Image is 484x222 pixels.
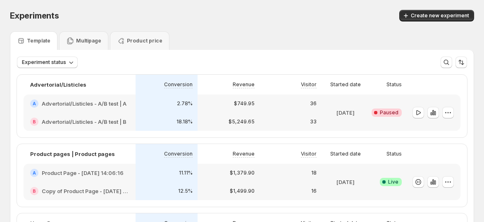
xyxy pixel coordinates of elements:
p: $5,249.65 [229,118,255,125]
p: 33 [310,118,317,125]
p: 11.11% [179,170,193,176]
p: Status [386,151,402,157]
p: $749.95 [234,100,255,107]
span: Live [388,179,398,185]
p: Conversion [164,151,193,157]
button: Sort the results [455,57,467,68]
h2: A [33,170,36,175]
span: Paused [380,109,398,116]
p: 36 [310,100,317,107]
p: Revenue [233,151,255,157]
span: Create new experiment [411,12,469,19]
span: Experiments [10,11,59,21]
h2: A [33,101,36,106]
p: Advertorial/Listicles [30,80,86,89]
h2: B [33,119,36,124]
p: Multipage [76,38,101,44]
p: Started date [330,151,361,157]
p: Product price [127,38,162,44]
p: 18.18% [176,118,193,125]
p: 2.78% [177,100,193,107]
button: Experiment status [17,57,78,68]
p: [DATE] [336,178,355,186]
p: Product pages | Product pages [30,150,115,158]
p: Status [386,81,402,88]
h2: Advertorial/Listicles - A/B test | B [42,118,126,126]
p: $1,499.90 [230,188,255,194]
h2: Copy of Product Page - [DATE] 14:06:16 [42,187,129,195]
p: Conversion [164,81,193,88]
p: [DATE] [336,109,355,117]
p: Started date [330,81,361,88]
h2: Advertorial/Listicles - A/B test | A [42,99,126,108]
p: 18 [311,170,317,176]
p: Visitor [301,81,317,88]
p: Template [27,38,50,44]
p: 16 [311,188,317,194]
p: Revenue [233,81,255,88]
p: Visitor [301,151,317,157]
p: 12.5% [178,188,193,194]
p: $1,379.90 [230,170,255,176]
span: Experiment status [22,59,66,66]
button: Create new experiment [399,10,474,21]
h2: Product Page - [DATE] 14:06:16 [42,169,124,177]
h2: B [33,189,36,194]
